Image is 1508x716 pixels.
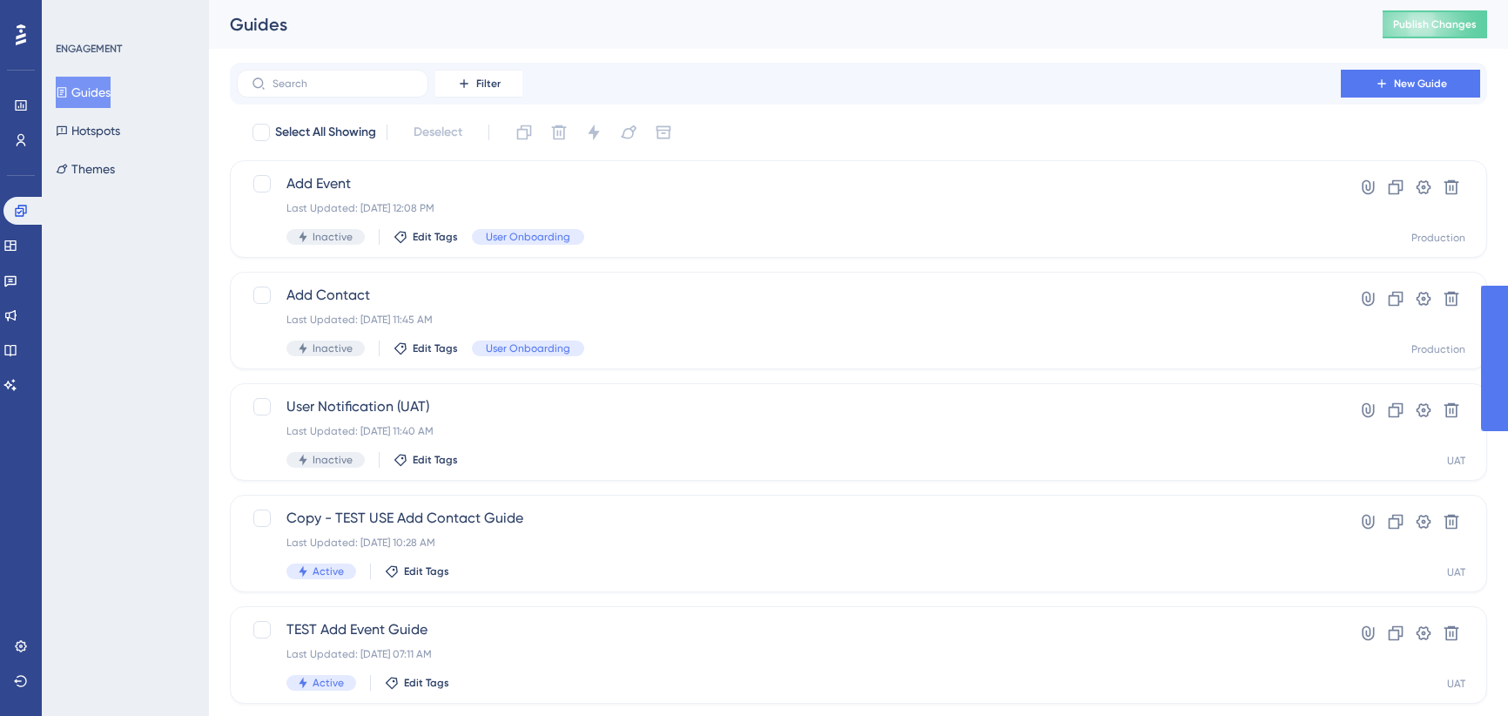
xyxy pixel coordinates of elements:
[385,564,449,578] button: Edit Tags
[286,396,1291,417] span: User Notification (UAT)
[313,230,353,244] span: Inactive
[286,313,1291,327] div: Last Updated: [DATE] 11:45 AM
[398,117,478,148] button: Deselect
[435,70,522,98] button: Filter
[414,122,462,143] span: Deselect
[56,42,122,56] div: ENGAGEMENT
[275,122,376,143] span: Select All Showing
[1447,565,1465,579] div: UAT
[1447,454,1465,468] div: UAT
[286,285,1291,306] span: Add Contact
[286,619,1291,640] span: TEST Add Event Guide
[413,453,458,467] span: Edit Tags
[486,230,570,244] span: User Onboarding
[230,12,1339,37] div: Guides
[1383,10,1487,38] button: Publish Changes
[1411,342,1465,356] div: Production
[1394,77,1447,91] span: New Guide
[286,424,1291,438] div: Last Updated: [DATE] 11:40 AM
[1411,231,1465,245] div: Production
[313,564,344,578] span: Active
[313,341,353,355] span: Inactive
[385,676,449,690] button: Edit Tags
[286,647,1291,661] div: Last Updated: [DATE] 07:11 AM
[476,77,501,91] span: Filter
[56,153,115,185] button: Themes
[394,230,458,244] button: Edit Tags
[313,453,353,467] span: Inactive
[313,676,344,690] span: Active
[286,173,1291,194] span: Add Event
[273,78,414,90] input: Search
[404,676,449,690] span: Edit Tags
[413,341,458,355] span: Edit Tags
[1435,647,1487,699] iframe: UserGuiding AI Assistant Launcher
[413,230,458,244] span: Edit Tags
[486,341,570,355] span: User Onboarding
[394,341,458,355] button: Edit Tags
[394,453,458,467] button: Edit Tags
[286,508,1291,529] span: Copy - TEST USE Add Contact Guide
[56,115,120,146] button: Hotspots
[404,564,449,578] span: Edit Tags
[1393,17,1477,31] span: Publish Changes
[286,536,1291,550] div: Last Updated: [DATE] 10:28 AM
[286,201,1291,215] div: Last Updated: [DATE] 12:08 PM
[56,77,111,108] button: Guides
[1341,70,1480,98] button: New Guide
